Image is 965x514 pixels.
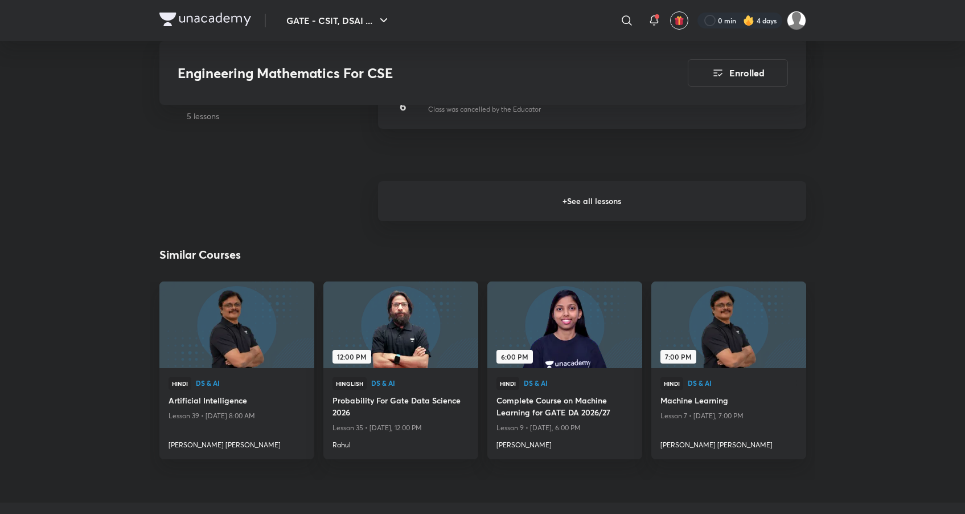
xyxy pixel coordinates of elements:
a: new-thumbnail12:00 PM [323,282,478,368]
h3: Engineering Mathematics For CSE [178,65,623,81]
span: 6:00 PM [496,350,533,364]
h2: Similar Courses [159,246,241,263]
p: Lesson 35 • [DATE], 12:00 PM [332,421,469,435]
span: 7:00 PM [660,350,696,364]
a: Rahul [332,435,469,450]
a: DS & AI [688,380,797,387]
img: streak [743,15,754,26]
p: Lesson 7 • [DATE], 7:00 PM [660,409,797,423]
button: avatar [670,11,688,30]
a: [PERSON_NAME] [PERSON_NAME] [169,435,305,450]
a: [DATE]6Linear Algebra Part - IIClass was cancelled by the Educator [378,74,806,142]
img: Mayank Prakash [787,11,806,30]
img: Company Logo [159,13,251,26]
a: [PERSON_NAME] [496,435,633,450]
span: Hindi [169,377,191,390]
span: DS & AI [524,380,633,386]
a: Company Logo [159,13,251,29]
a: [PERSON_NAME] [PERSON_NAME] [660,435,797,450]
img: new-thumbnail [650,280,807,369]
button: GATE - CSIT, DSAI ... [280,9,397,32]
a: new-thumbnail6:00 PM [487,282,642,368]
span: DS & AI [688,380,797,386]
span: Hinglish [332,377,367,390]
img: new-thumbnail [158,280,315,369]
p: Lesson 9 • [DATE], 6:00 PM [496,421,633,435]
p: Class was cancelled by the Educator [428,104,541,115]
a: DS & AI [371,380,469,387]
a: Machine Learning [660,394,797,409]
a: DS & AI [196,380,305,387]
span: 12:00 PM [332,350,371,364]
button: Enrolled [688,59,788,87]
a: new-thumbnail7:00 PM [651,282,806,368]
a: Probability For Gate Data Science 2026 [332,394,469,421]
span: Hindi [660,377,683,390]
span: DS & AI [196,380,305,386]
span: Hindi [496,377,519,390]
p: Lesson 39 • [DATE] 8:00 AM [169,409,305,423]
span: DS & AI [371,380,469,386]
p: 5 lessons [187,110,369,122]
h4: 6 [392,98,414,115]
img: new-thumbnail [322,280,479,369]
img: avatar [674,15,684,26]
a: Artificial Intelligence [169,394,305,409]
a: new-thumbnail [159,282,314,368]
img: new-thumbnail [486,280,643,369]
h6: + See all lessons [378,181,806,221]
a: Complete Course on Machine Learning for GATE DA 2026/27 [496,394,633,421]
a: DS & AI [524,380,633,387]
